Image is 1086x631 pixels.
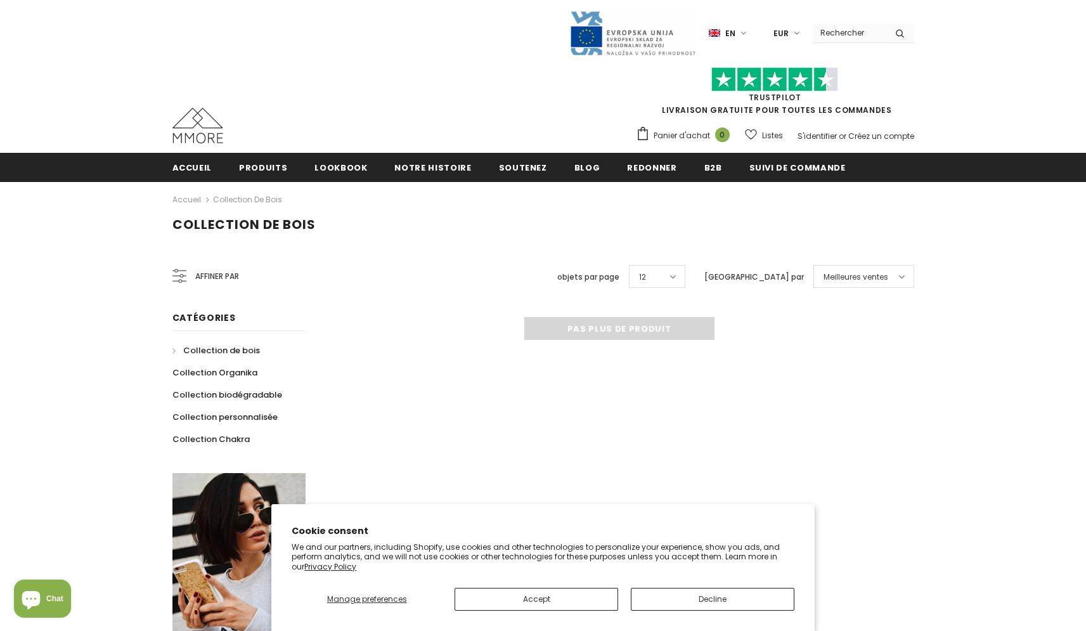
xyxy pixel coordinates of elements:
[574,162,600,174] span: Blog
[394,153,471,181] a: Notre histoire
[749,153,846,181] a: Suivi de commande
[195,270,239,283] span: Affiner par
[304,561,356,572] a: Privacy Policy
[704,153,722,181] a: B2B
[569,10,696,56] img: Javni Razpis
[239,162,287,174] span: Produits
[10,580,75,621] inbox-online-store-chat: Shopify online store chat
[749,92,801,103] a: TrustPilot
[172,361,257,384] a: Collection Organika
[704,162,722,174] span: B2B
[813,23,886,42] input: Search Site
[499,153,547,181] a: soutenez
[848,131,914,141] a: Créez un compte
[627,153,676,181] a: Redonner
[798,131,837,141] a: S'identifier
[239,153,287,181] a: Produits
[569,27,696,38] a: Javni Razpis
[631,588,794,611] button: Decline
[213,194,282,205] a: Collection de bois
[314,153,367,181] a: Lookbook
[711,67,838,92] img: Faites confiance aux étoiles pilotes
[172,411,278,423] span: Collection personnalisée
[639,271,646,283] span: 12
[172,153,212,181] a: Accueil
[654,129,710,142] span: Panier d'achat
[292,588,442,611] button: Manage preferences
[172,216,316,233] span: Collection de bois
[715,127,730,142] span: 0
[172,192,201,207] a: Accueil
[292,524,794,538] h2: Cookie consent
[704,271,804,283] label: [GEOGRAPHIC_DATA] par
[172,433,250,445] span: Collection Chakra
[172,339,260,361] a: Collection de bois
[172,162,212,174] span: Accueil
[773,27,789,40] span: EUR
[749,162,846,174] span: Suivi de commande
[557,271,619,283] label: objets par page
[327,594,407,604] span: Manage preferences
[839,131,846,141] span: or
[636,73,914,115] span: LIVRAISON GRATUITE POUR TOUTES LES COMMANDES
[725,27,735,40] span: en
[172,367,257,379] span: Collection Organika
[574,153,600,181] a: Blog
[636,126,736,145] a: Panier d'achat 0
[172,389,282,401] span: Collection biodégradable
[394,162,471,174] span: Notre histoire
[314,162,367,174] span: Lookbook
[172,406,278,428] a: Collection personnalisée
[292,542,794,572] p: We and our partners, including Shopify, use cookies and other technologies to personalize your ex...
[172,311,236,324] span: Catégories
[762,129,783,142] span: Listes
[455,588,618,611] button: Accept
[709,28,720,39] img: i-lang-1.png
[183,344,260,356] span: Collection de bois
[824,271,888,283] span: Meilleures ventes
[745,124,783,146] a: Listes
[627,162,676,174] span: Redonner
[172,428,250,450] a: Collection Chakra
[172,384,282,406] a: Collection biodégradable
[499,162,547,174] span: soutenez
[172,108,223,143] img: Cas MMORE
